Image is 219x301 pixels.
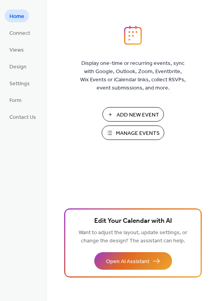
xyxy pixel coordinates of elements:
span: Design [9,63,27,71]
span: Settings [9,80,30,88]
button: Open AI Assistant [94,252,172,270]
span: Want to adjust the layout, update settings, or change the design? The assistant can help. [79,228,187,246]
button: Manage Events [102,125,164,140]
a: Form [5,93,26,106]
a: Settings [5,77,34,90]
span: Views [9,46,24,54]
span: Home [9,13,24,21]
span: Display one-time or recurring events, sync with Google, Outlook, Zoom, Eventbrite, Wix Events or ... [80,59,186,92]
span: Add New Event [117,111,159,119]
a: Contact Us [5,110,41,123]
span: Edit Your Calendar with AI [94,216,172,227]
img: logo_icon.svg [124,25,142,45]
a: Views [5,43,29,56]
span: Connect [9,29,30,38]
span: Contact Us [9,113,36,122]
a: Home [5,9,29,22]
span: Open AI Assistant [106,258,149,266]
a: Design [5,60,31,73]
span: Manage Events [116,129,160,138]
span: Form [9,97,22,105]
button: Add New Event [102,107,164,122]
a: Connect [5,26,35,39]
